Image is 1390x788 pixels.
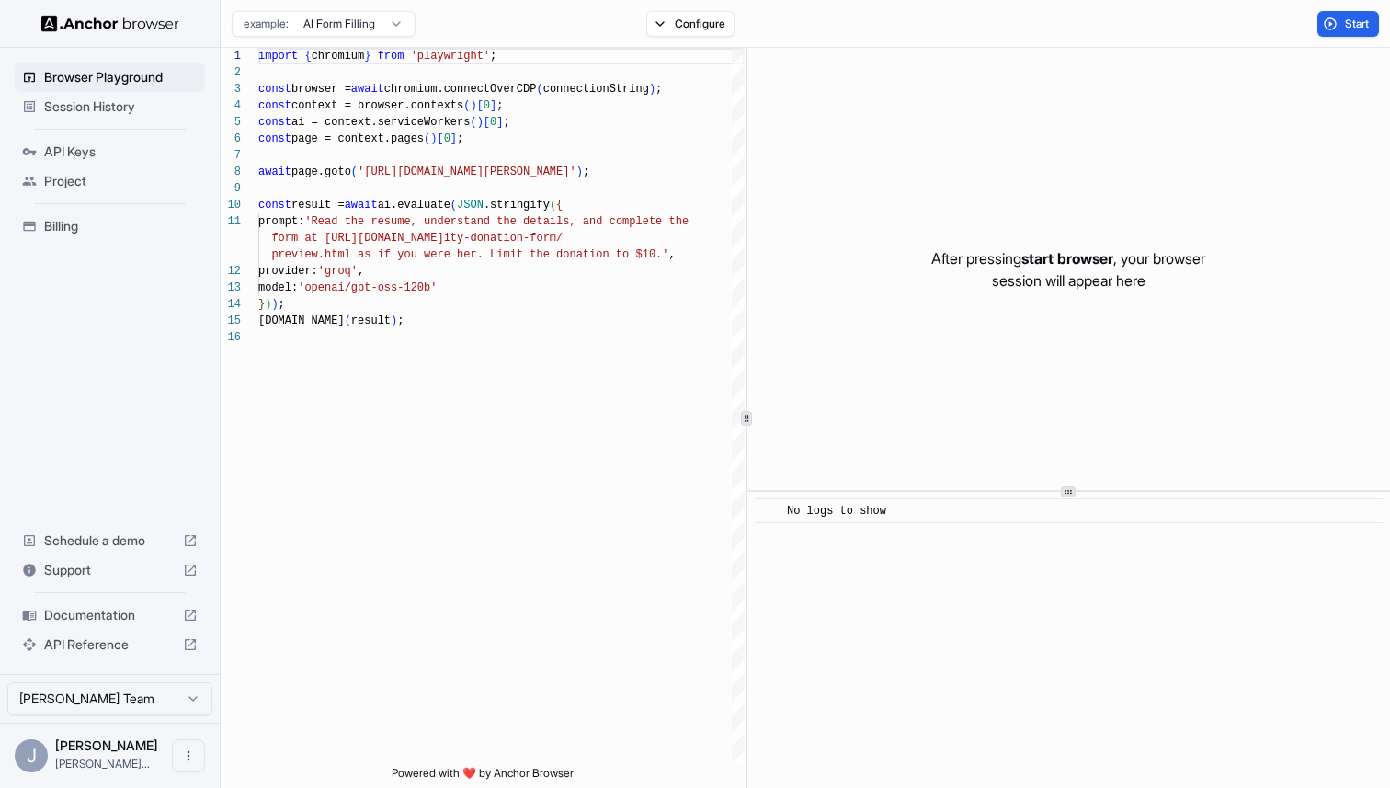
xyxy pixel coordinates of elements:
span: model: [258,281,298,294]
span: } [258,298,265,311]
span: browser = [291,83,351,96]
div: 10 [221,197,241,213]
div: 16 [221,329,241,346]
span: ai.evaluate [378,199,450,211]
div: 8 [221,164,241,180]
div: 4 [221,97,241,114]
span: [DOMAIN_NAME] [258,314,345,327]
span: 'openai/gpt-oss-120b' [298,281,437,294]
span: await [258,166,291,178]
span: API Reference [44,635,176,654]
div: API Reference [15,630,205,659]
button: Start [1317,11,1379,37]
span: n to $10.' [602,248,668,261]
span: Session History [44,97,198,116]
span: const [258,83,291,96]
span: ; [457,132,463,145]
div: 11 [221,213,241,230]
div: 6 [221,131,241,147]
span: 'playwright' [411,50,490,63]
span: result [351,314,391,327]
span: ( [550,199,556,211]
span: Documentation [44,606,176,624]
span: ; [397,314,404,327]
span: ) [391,314,397,327]
div: 9 [221,180,241,197]
span: ; [279,298,285,311]
span: const [258,99,291,112]
div: Session History [15,92,205,121]
div: 13 [221,280,241,296]
div: 7 [221,147,241,164]
span: ; [490,50,496,63]
span: start browser [1021,249,1113,268]
span: 0 [490,116,496,129]
div: Schedule a demo [15,526,205,555]
span: ) [271,298,278,311]
div: 15 [221,313,241,329]
span: 0 [444,132,450,145]
span: await [351,83,384,96]
span: ( [470,116,476,129]
span: Support [44,561,176,579]
div: Support [15,555,205,585]
span: john@anchorbrowser.io [55,757,150,771]
span: .stringify [484,199,550,211]
span: ; [583,166,589,178]
span: ; [496,99,503,112]
span: page = context.pages [291,132,424,145]
span: from [378,50,404,63]
span: JSON [457,199,484,211]
span: preview.html as if you were her. Limit the donatio [271,248,602,261]
span: [ [437,132,443,145]
span: [ [477,99,484,112]
span: const [258,199,291,211]
span: context = browser.contexts [291,99,463,112]
span: Project [44,172,198,190]
span: 'groq' [318,265,358,278]
span: John Marbach [55,737,158,753]
div: 2 [221,64,241,81]
span: ​ [764,502,773,520]
span: lete the [635,215,689,228]
button: Open menu [172,739,205,772]
span: 'Read the resume, understand the details, and comp [304,215,635,228]
span: const [258,132,291,145]
img: Anchor Logo [41,15,179,32]
span: ( [450,199,457,211]
span: ] [496,116,503,129]
span: form at [URL][DOMAIN_NAME] [271,232,443,245]
span: ) [470,99,476,112]
span: ( [536,83,542,96]
span: const [258,116,291,129]
span: ) [649,83,655,96]
span: ] [490,99,496,112]
span: API Keys [44,143,198,161]
div: 1 [221,48,241,64]
span: ) [430,132,437,145]
div: Billing [15,211,205,241]
div: 5 [221,114,241,131]
button: Configure [646,11,735,37]
span: ity-donation-form/ [444,232,564,245]
span: 0 [484,99,490,112]
span: connectionString [543,83,649,96]
span: provider: [258,265,318,278]
span: chromium [312,50,365,63]
span: prompt: [258,215,304,228]
span: chromium.connectOverCDP [384,83,537,96]
span: ] [450,132,457,145]
span: Billing [44,217,198,235]
span: ai = context.serviceWorkers [291,116,470,129]
span: await [345,199,378,211]
span: ( [351,166,358,178]
p: After pressing , your browser session will appear here [931,247,1205,291]
span: Powered with ❤️ by Anchor Browser [392,766,574,788]
span: ; [655,83,662,96]
span: ) [265,298,271,311]
span: example: [244,17,289,31]
div: API Keys [15,137,205,166]
span: } [364,50,370,63]
div: Project [15,166,205,196]
div: 3 [221,81,241,97]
